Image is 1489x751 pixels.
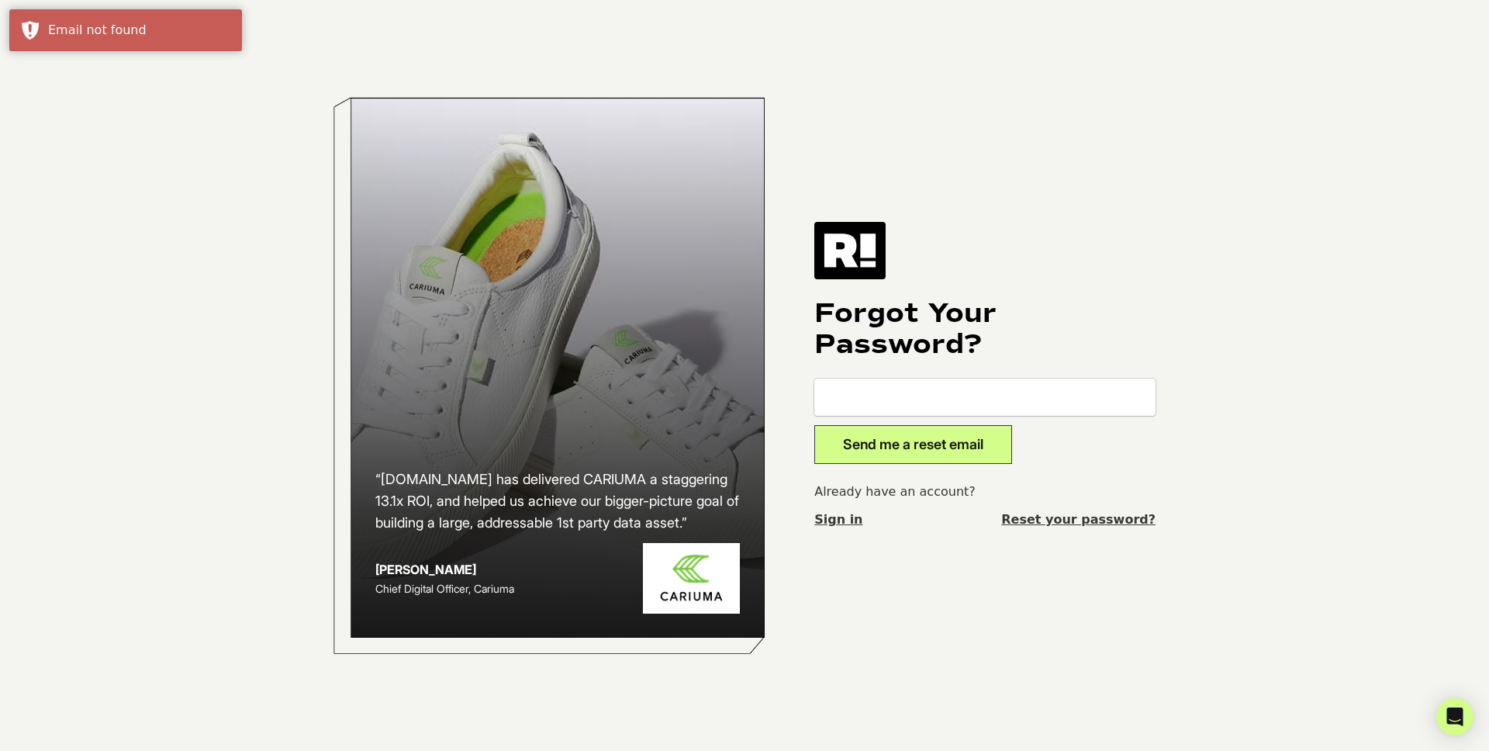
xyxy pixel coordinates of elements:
[1436,698,1473,735] div: Open Intercom Messenger
[643,543,740,614] img: Cariuma
[814,425,1012,464] button: Send me a reset email
[814,298,1156,360] h1: Forgot Your Password?
[814,510,862,529] a: Sign in
[375,562,476,577] strong: [PERSON_NAME]
[814,222,886,279] img: Retention.com
[1001,510,1156,529] a: Reset your password?
[48,21,230,40] div: Email not found
[814,483,1156,501] p: Already have an account?
[375,469,740,534] h2: “[DOMAIN_NAME] has delivered CARIUMA a staggering 13.1x ROI, and helped us achieve our bigger-pic...
[375,582,514,595] span: Chief Digital Officer, Cariuma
